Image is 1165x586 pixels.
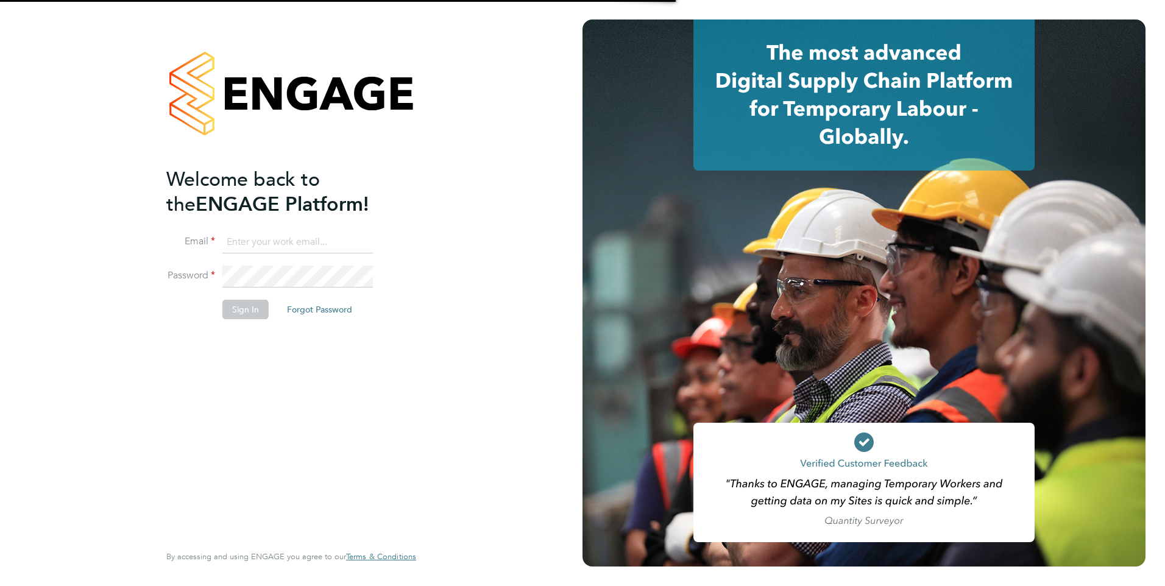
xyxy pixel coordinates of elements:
h2: ENGAGE Platform! [166,167,404,217]
button: Forgot Password [277,300,362,319]
span: Terms & Conditions [346,551,416,562]
button: Sign In [222,300,269,319]
label: Password [166,269,215,282]
a: Terms & Conditions [346,552,416,562]
input: Enter your work email... [222,231,373,253]
span: Welcome back to the [166,168,320,216]
span: By accessing and using ENGAGE you agree to our [166,551,416,562]
label: Email [166,235,215,248]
